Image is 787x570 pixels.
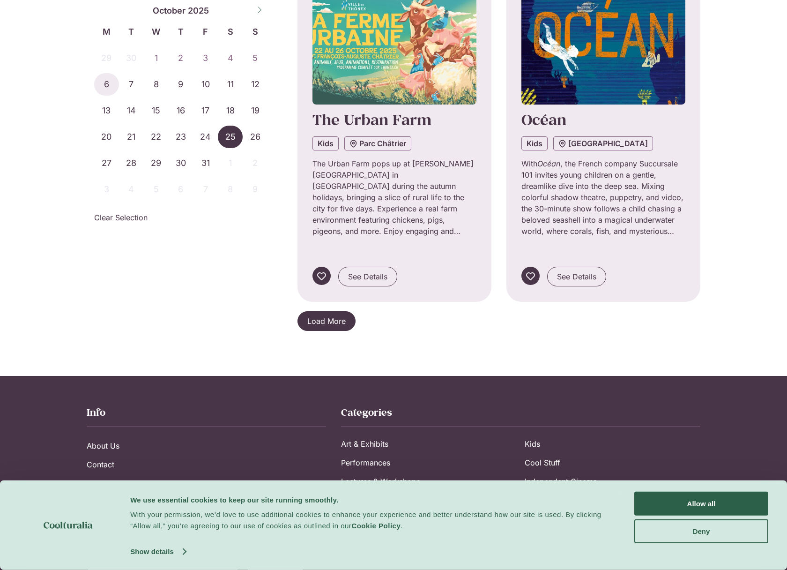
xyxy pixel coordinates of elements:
a: Show details [130,545,186,559]
h2: Info [87,406,326,419]
span: October 29, 2025 [144,152,169,174]
span: November 2, 2025 [243,152,267,174]
span: November 5, 2025 [144,178,169,201]
a: The Urban Farm [312,110,431,129]
p: With , the French company Succursale 101 invites young children on a gentle, dreamlike dive into ... [521,158,685,237]
h2: Categories [341,406,700,419]
span: October 10, 2025 [193,73,218,96]
span: September 30, 2025 [119,47,144,69]
span: October 27, 2025 [94,152,119,174]
span: November 7, 2025 [193,178,218,201]
button: Allow all [634,492,768,516]
a: See Details [338,267,397,286]
p: The Urban Farm pops up at [PERSON_NAME][GEOGRAPHIC_DATA] in [GEOGRAPHIC_DATA] during the autumn h... [312,158,476,237]
span: October 3, 2025 [193,47,218,69]
span: October 5, 2025 [243,47,267,69]
span: M [94,25,119,38]
a: Kids [312,136,339,150]
span: October 15, 2025 [144,99,169,122]
span: October 13, 2025 [94,99,119,122]
span: Load More [307,315,346,327]
span: October 12, 2025 [243,73,267,96]
img: logo [44,522,93,529]
button: Deny [634,519,768,543]
a: Kids [521,136,548,150]
a: Océan [521,110,566,129]
a: Independent Cinema [525,472,700,491]
span: October 8, 2025 [144,73,169,96]
span: October 20, 2025 [94,126,119,148]
span: October 4, 2025 [218,47,243,69]
a: Parc Châtrier [344,136,411,150]
span: October 7, 2025 [119,73,144,96]
span: 2025 [188,4,209,17]
span: November 4, 2025 [119,178,144,201]
span: October 28, 2025 [119,152,144,174]
span: T [119,25,144,38]
span: September 29, 2025 [94,47,119,69]
span: October [153,4,186,17]
a: Kids [525,435,700,453]
a: About Us [87,436,326,455]
span: October 19, 2025 [243,99,267,122]
a: Clear Selection [94,212,148,223]
a: Lectures & Workshops [341,472,517,491]
div: We use essential cookies to keep our site running smoothly. [130,494,613,505]
a: Load More [297,311,356,331]
span: October 21, 2025 [119,126,144,148]
nav: Menu [87,436,326,474]
span: . [401,522,403,530]
span: October 11, 2025 [218,73,243,96]
span: October 25, 2025 [218,126,243,148]
span: October 18, 2025 [218,99,243,122]
span: October 17, 2025 [193,99,218,122]
span: October 22, 2025 [144,126,169,148]
span: With your permission, we’d love to use additional cookies to enhance your experience and better u... [130,510,601,530]
span: October 23, 2025 [169,126,193,148]
span: S [218,25,243,38]
span: October 26, 2025 [243,126,267,148]
span: November 9, 2025 [243,178,267,201]
span: October 16, 2025 [169,99,193,122]
span: October 14, 2025 [119,99,144,122]
span: See Details [348,271,387,282]
span: November 6, 2025 [169,178,193,201]
span: October 2, 2025 [169,47,193,69]
span: October 9, 2025 [169,73,193,96]
span: November 8, 2025 [218,178,243,201]
span: T [169,25,193,38]
a: Cool Stuff [525,453,700,472]
em: Océan [537,159,560,168]
span: F [193,25,218,38]
a: See Details [547,267,606,286]
span: October 30, 2025 [169,152,193,174]
span: See Details [557,271,596,282]
span: October 31, 2025 [193,152,218,174]
a: [GEOGRAPHIC_DATA] [553,136,653,150]
span: October 24, 2025 [193,126,218,148]
a: Contact [87,455,326,474]
a: Performances [341,453,517,472]
a: Art & Exhibits [341,435,517,453]
span: November 1, 2025 [218,152,243,174]
span: October 6, 2025 [94,73,119,96]
span: W [144,25,169,38]
nav: Menu [341,435,700,510]
a: Cookie Policy [351,522,401,530]
span: November 3, 2025 [94,178,119,201]
span: S [243,25,267,38]
span: October 1, 2025 [144,47,169,69]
